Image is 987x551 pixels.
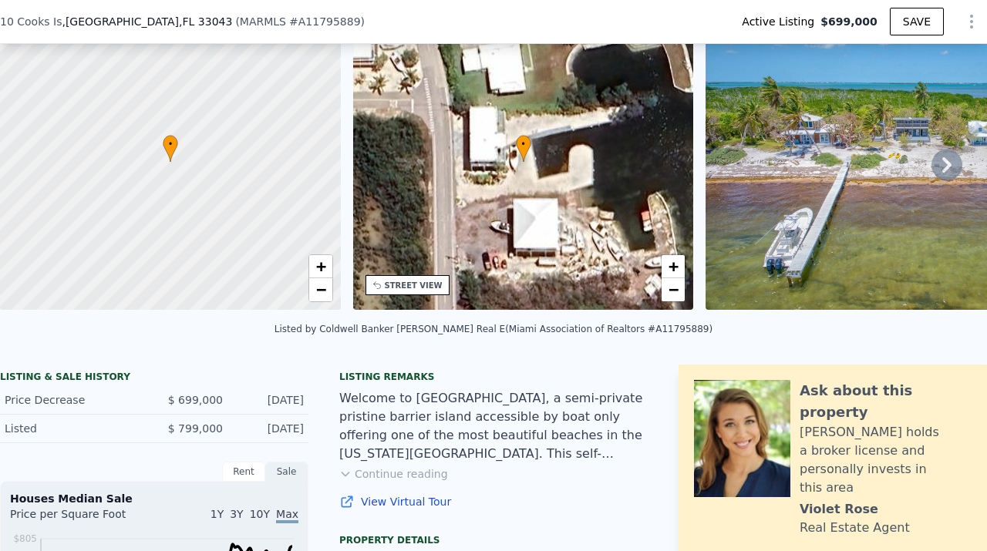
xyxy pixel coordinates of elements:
[222,462,265,482] div: Rent
[339,389,648,463] div: Welcome to [GEOGRAPHIC_DATA], a semi-private pristine barrier island accessible by boat only offe...
[339,534,648,546] div: Property details
[742,14,820,29] span: Active Listing
[800,519,910,537] div: Real Estate Agent
[168,422,223,435] span: $ 799,000
[309,255,332,278] a: Zoom in
[315,257,325,276] span: +
[800,500,878,519] div: Violet Rose
[10,506,154,531] div: Price per Square Foot
[669,280,679,299] span: −
[163,137,178,151] span: •
[516,137,531,151] span: •
[62,14,232,29] span: , [GEOGRAPHIC_DATA]
[800,380,972,423] div: Ask about this property
[235,14,365,29] div: ( )
[163,135,178,162] div: •
[820,14,878,29] span: $699,000
[339,466,448,482] button: Continue reading
[230,508,243,520] span: 3Y
[168,394,223,406] span: $ 699,000
[662,255,685,278] a: Zoom in
[669,257,679,276] span: +
[276,508,298,523] span: Max
[235,421,304,436] div: [DATE]
[5,421,142,436] div: Listed
[315,280,325,299] span: −
[265,462,308,482] div: Sale
[800,423,972,497] div: [PERSON_NAME] holds a broker license and personally invests in this area
[10,491,298,506] div: Houses Median Sale
[13,533,37,544] tspan: $805
[309,278,332,301] a: Zoom out
[179,15,232,28] span: , FL 33043
[235,392,304,408] div: [DATE]
[250,508,270,520] span: 10Y
[516,135,531,162] div: •
[339,494,648,509] a: View Virtual Tour
[339,371,648,383] div: Listing remarks
[275,324,712,334] div: Listed by Coldwell Banker [PERSON_NAME] Real E (Miami Association of Realtors #A11795889)
[662,278,685,301] a: Zoom out
[385,280,443,291] div: STREET VIEW
[956,6,987,37] button: Show Options
[890,8,944,35] button: SAVE
[240,15,286,28] span: MARMLS
[5,392,142,408] div: Price Decrease
[289,15,361,28] span: # A11795889
[211,508,224,520] span: 1Y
